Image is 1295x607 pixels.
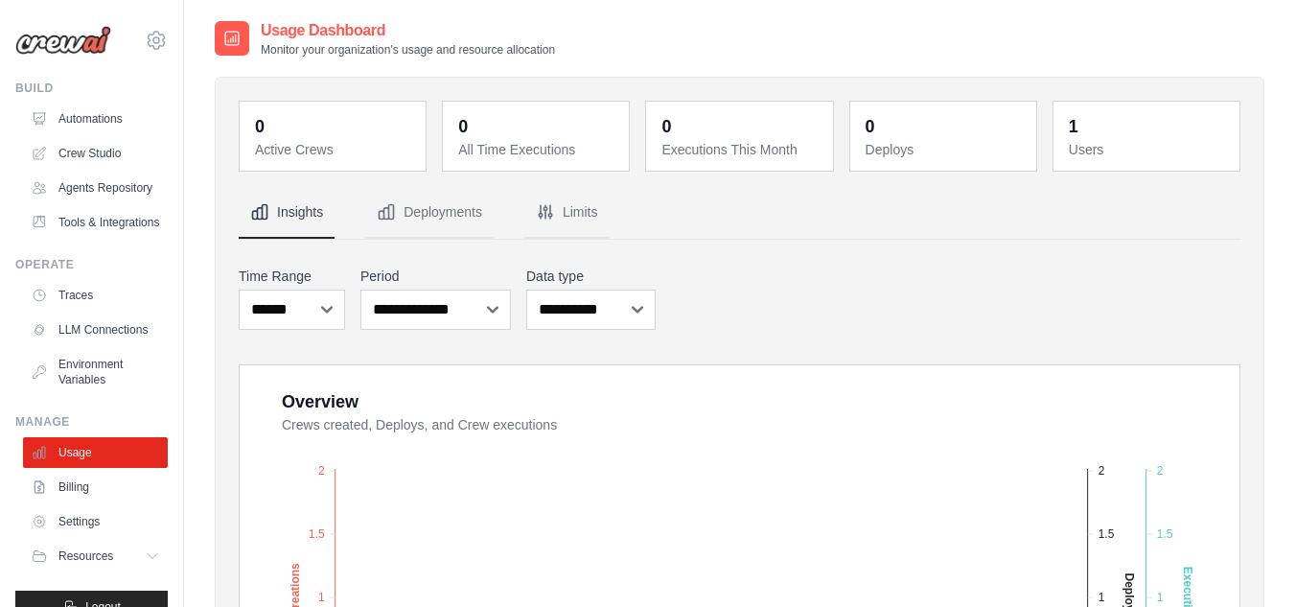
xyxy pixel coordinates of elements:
nav: Tabs [239,187,1240,239]
a: Usage [23,437,168,468]
dt: Executions This Month [661,140,821,159]
tspan: 1.5 [1157,527,1173,541]
div: Overview [282,388,358,415]
p: Monitor your organization's usage and resource allocation [261,42,555,58]
span: Resources [58,549,113,564]
a: Billing [23,472,168,502]
a: Agents Repository [23,173,168,203]
dt: Crews created, Deploys, and Crew executions [282,415,1216,434]
a: Environment Variables [23,349,168,395]
a: Traces [23,280,168,311]
a: Settings [23,506,168,537]
tspan: 1.5 [309,527,325,541]
dt: Active Crews [255,140,414,159]
div: Manage [15,414,168,430]
button: Limits [524,187,610,239]
div: Operate [15,257,168,272]
label: Data type [526,267,656,286]
a: Crew Studio [23,138,168,169]
div: 0 [255,113,265,140]
h2: Usage Dashboard [261,19,555,42]
label: Time Range [239,267,345,286]
button: Resources [23,541,168,572]
img: Logo [15,26,111,55]
label: Period [360,267,511,286]
tspan: 1.5 [1098,527,1115,541]
div: Build [15,81,168,96]
a: LLM Connections [23,315,168,345]
dt: Users [1069,140,1228,159]
a: Automations [23,104,168,134]
tspan: 2 [1098,464,1105,478]
tspan: 2 [1157,464,1164,478]
dt: Deploys [866,140,1025,159]
button: Deployments [365,187,494,239]
tspan: 1 [1157,591,1164,604]
tspan: 1 [1098,591,1105,604]
tspan: 1 [318,591,325,604]
a: Tools & Integrations [23,207,168,238]
div: 0 [661,113,671,140]
tspan: 2 [318,464,325,478]
div: 1 [1069,113,1078,140]
dt: All Time Executions [458,140,617,159]
div: 0 [458,113,468,140]
div: 0 [866,113,875,140]
button: Insights [239,187,335,239]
